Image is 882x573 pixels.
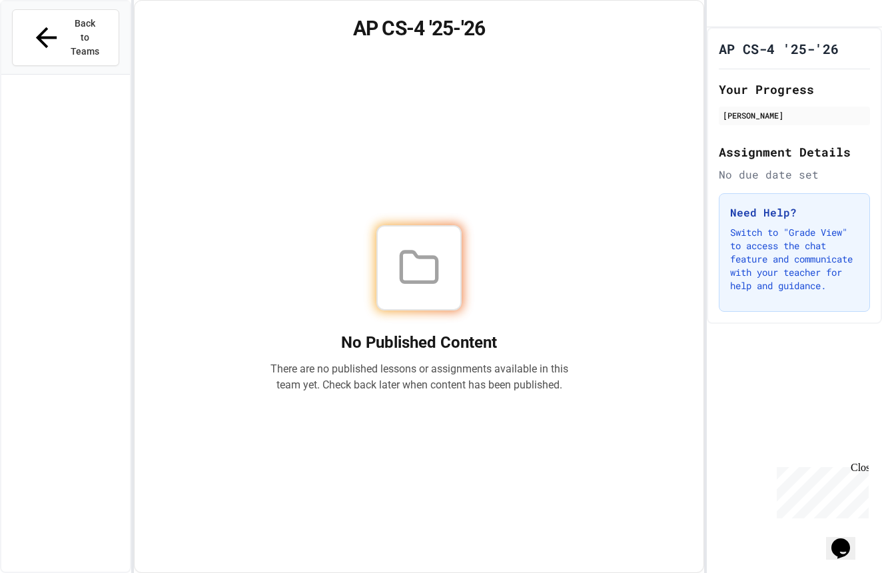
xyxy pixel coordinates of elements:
[826,520,869,560] iframe: chat widget
[730,226,859,292] p: Switch to "Grade View" to access the chat feature and communicate with your teacher for help and ...
[12,9,119,66] button: Back to Teams
[151,17,687,41] h1: AP CS-4 '25-'26
[70,17,101,59] span: Back to Teams
[719,167,870,183] div: No due date set
[719,39,839,58] h1: AP CS-4 '25-'26
[771,462,869,518] iframe: chat widget
[719,143,870,161] h2: Assignment Details
[723,109,866,121] div: [PERSON_NAME]
[719,80,870,99] h2: Your Progress
[270,361,568,393] p: There are no published lessons or assignments available in this team yet. Check back later when c...
[730,205,859,221] h3: Need Help?
[5,5,92,85] div: Chat with us now!Close
[270,332,568,353] h2: No Published Content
